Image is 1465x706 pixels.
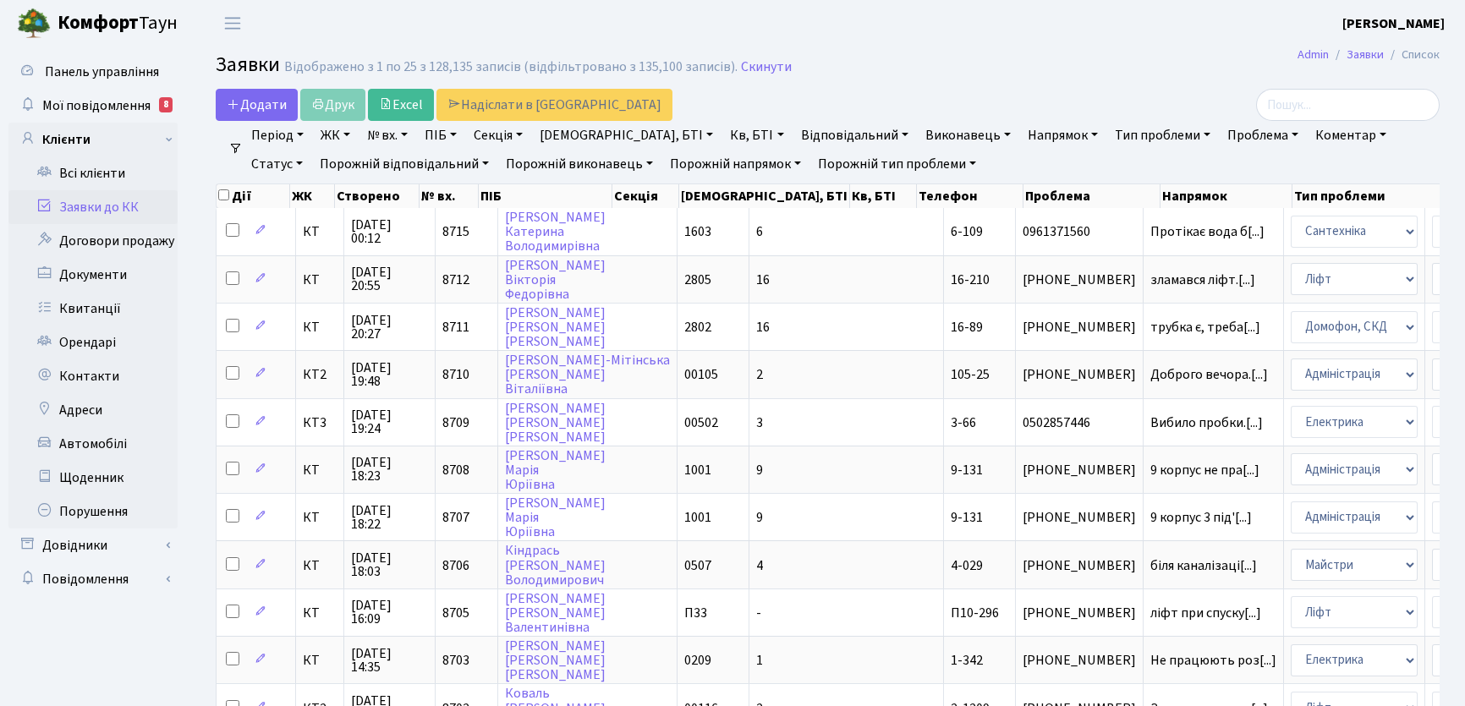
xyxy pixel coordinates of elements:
[850,184,917,208] th: Кв, БТІ
[244,150,310,178] a: Статус
[45,63,159,81] span: Панель управління
[1160,184,1292,208] th: Напрямок
[684,508,711,527] span: 1001
[1150,604,1261,622] span: ліфт при спуску[...]
[8,292,178,326] a: Квитанції
[8,528,178,562] a: Довідники
[499,150,660,178] a: Порожній виконавець
[216,89,298,121] a: Додати
[442,271,469,289] span: 8712
[723,121,790,150] a: Кв, БТІ
[1150,651,1276,670] span: Не працюють роз[...]
[217,184,290,208] th: Дії
[756,604,761,622] span: -
[351,504,428,531] span: [DATE] 18:22
[1150,222,1265,241] span: Протікає вода б[...]
[505,446,606,494] a: [PERSON_NAME]МаріяЮріївна
[756,365,763,384] span: 2
[505,304,606,351] a: [PERSON_NAME][PERSON_NAME][PERSON_NAME]
[1023,463,1136,477] span: [PHONE_NUMBER]
[1023,184,1160,208] th: Проблема
[951,651,983,670] span: 1-342
[1298,46,1329,63] a: Admin
[8,359,178,393] a: Контакти
[290,184,335,208] th: ЖК
[756,556,763,575] span: 4
[8,393,178,427] a: Адреси
[303,463,337,477] span: КТ
[8,326,178,359] a: Орендарі
[8,89,178,123] a: Мої повідомлення8
[756,318,770,337] span: 16
[360,121,414,150] a: № вх.
[351,314,428,341] span: [DATE] 20:27
[1150,461,1259,479] span: 9 корпус не пра[...]
[227,96,287,114] span: Додати
[368,89,434,121] a: Excel
[684,556,711,575] span: 0507
[919,121,1018,150] a: Виконавець
[1150,365,1268,384] span: Доброго вечора.[...]
[1108,121,1217,150] a: Тип проблеми
[951,222,983,241] span: 6-109
[1342,14,1445,33] b: [PERSON_NAME]
[951,461,983,479] span: 9-131
[211,9,254,37] button: Переключити навігацію
[1342,14,1445,34] a: [PERSON_NAME]
[418,121,464,150] a: ПІБ
[303,654,337,667] span: КТ
[442,604,469,622] span: 8705
[1023,368,1136,381] span: [PHONE_NUMBER]
[505,637,606,684] a: [PERSON_NAME][PERSON_NAME][PERSON_NAME]
[951,271,990,289] span: 16-210
[303,320,337,334] span: КТ
[1150,508,1252,527] span: 9 корпус 3 під'[...]
[303,416,337,430] span: КТ3
[442,413,469,432] span: 8709
[756,651,763,670] span: 1
[1021,121,1105,150] a: Напрямок
[8,156,178,190] a: Всі клієнти
[351,456,428,483] span: [DATE] 18:23
[8,55,178,89] a: Панель управління
[442,508,469,527] span: 8707
[1272,37,1465,73] nav: breadcrumb
[479,184,612,208] th: ПІБ
[442,651,469,670] span: 8703
[1023,511,1136,524] span: [PHONE_NUMBER]
[420,184,479,208] th: № вх.
[505,542,606,589] a: Кіндрась[PERSON_NAME]Володимирович
[58,9,139,36] b: Комфорт
[951,508,983,527] span: 9-131
[8,190,178,224] a: Заявки до КК
[467,121,529,150] a: Секція
[303,225,337,238] span: КТ
[244,121,310,150] a: Період
[1292,184,1442,208] th: Тип проблеми
[1384,46,1440,64] li: Список
[351,599,428,626] span: [DATE] 16:09
[663,150,808,178] a: Порожній напрямок
[159,97,173,112] div: 8
[303,511,337,524] span: КТ
[684,222,711,241] span: 1603
[1150,413,1263,432] span: Вибило пробки.[...]
[684,271,711,289] span: 2805
[335,184,420,208] th: Створено
[756,413,763,432] span: 3
[679,184,850,208] th: [DEMOGRAPHIC_DATA], БТІ
[505,399,606,446] a: [PERSON_NAME][PERSON_NAME][PERSON_NAME]
[442,365,469,384] span: 8710
[684,413,718,432] span: 00502
[351,218,428,245] span: [DATE] 00:12
[794,121,915,150] a: Відповідальний
[303,559,337,572] span: КТ
[442,556,469,575] span: 8706
[756,461,763,479] span: 9
[1309,121,1393,150] a: Коментар
[612,184,679,208] th: Секція
[1150,556,1257,575] span: біля каналізаці[...]
[284,59,738,75] div: Відображено з 1 по 25 з 128,135 записів (відфільтровано з 135,100 записів).
[8,427,178,461] a: Автомобілі
[442,222,469,241] span: 8715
